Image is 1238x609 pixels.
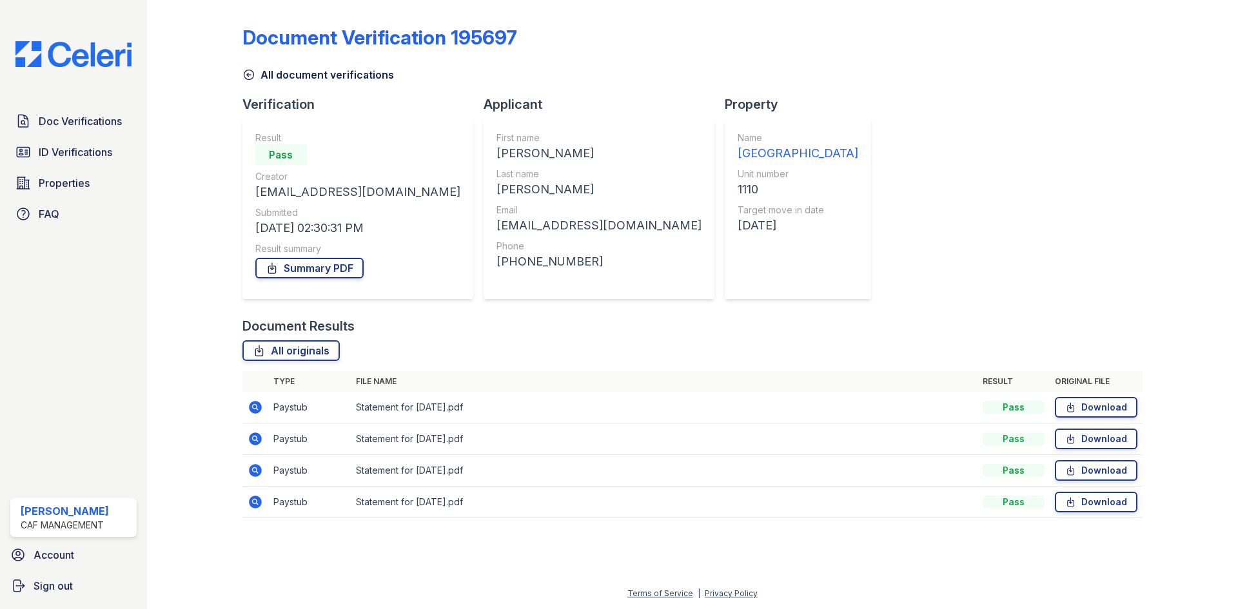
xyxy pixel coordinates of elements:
a: Download [1055,397,1137,418]
a: Doc Verifications [10,108,137,134]
div: Unit number [738,168,858,180]
a: Account [5,542,142,568]
div: Document Results [242,317,355,335]
div: Document Verification 195697 [242,26,517,49]
th: Original file [1050,371,1143,392]
a: Privacy Policy [705,588,758,598]
span: Properties [39,175,90,191]
td: Statement for [DATE].pdf [351,392,978,423]
div: Name [738,131,858,144]
a: Download [1055,460,1137,481]
a: Download [1055,429,1137,449]
div: [EMAIL_ADDRESS][DOMAIN_NAME] [496,217,702,235]
span: Doc Verifications [39,113,122,129]
img: CE_Logo_Blue-a8612792a0a2168367f1c8372b55b34899dd931a85d93a1a3d3e32e68fde9ad4.png [5,41,142,67]
a: FAQ [10,201,137,227]
div: CAF Management [21,519,109,532]
a: ID Verifications [10,139,137,165]
div: [DATE] [738,217,858,235]
div: [PERSON_NAME] [21,503,109,519]
td: Statement for [DATE].pdf [351,455,978,487]
div: [PERSON_NAME] [496,144,702,162]
a: Download [1055,492,1137,512]
div: [PERSON_NAME] [496,180,702,198]
div: Pass [255,144,307,165]
div: Result [255,131,460,144]
div: Target move in date [738,204,858,217]
td: Paystub [268,423,351,455]
th: Type [268,371,351,392]
td: Paystub [268,392,351,423]
div: Email [496,204,702,217]
div: Pass [983,496,1045,508]
td: Statement for [DATE].pdf [351,487,978,518]
a: Terms of Service [627,588,693,598]
div: [GEOGRAPHIC_DATA] [738,144,858,162]
td: Paystub [268,487,351,518]
div: [EMAIL_ADDRESS][DOMAIN_NAME] [255,183,460,201]
div: Submitted [255,206,460,219]
span: ID Verifications [39,144,112,160]
td: Paystub [268,455,351,487]
span: Sign out [34,578,73,594]
td: Statement for [DATE].pdf [351,423,978,455]
a: Properties [10,170,137,196]
a: All originals [242,340,340,361]
div: Applicant [484,95,725,113]
div: First name [496,131,702,144]
div: | [698,588,700,598]
div: 1110 [738,180,858,198]
a: Summary PDF [255,258,364,278]
div: Result summary [255,242,460,255]
div: Phone [496,240,702,253]
span: Account [34,547,74,563]
div: Property [725,95,881,113]
div: Pass [983,401,1045,414]
div: [DATE] 02:30:31 PM [255,219,460,237]
span: FAQ [39,206,59,222]
a: Sign out [5,573,142,599]
div: Verification [242,95,484,113]
a: All document verifications [242,67,394,82]
div: [PHONE_NUMBER] [496,253,702,271]
th: Result [978,371,1050,392]
th: File name [351,371,978,392]
div: Last name [496,168,702,180]
div: Pass [983,464,1045,477]
div: Creator [255,170,460,183]
div: Pass [983,432,1045,445]
a: Name [GEOGRAPHIC_DATA] [738,131,858,162]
